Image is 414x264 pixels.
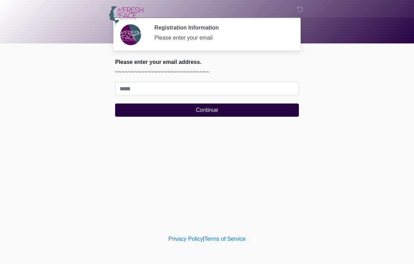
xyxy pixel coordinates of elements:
img: Agent Avatar [120,24,141,45]
img: A Fresh Face Aesthetics Inc Logo [108,5,144,26]
a: Terms of Service [204,236,245,242]
h2: Please enter your email address. [115,59,299,65]
a: | [203,236,204,242]
a: Privacy Policy [169,236,203,242]
div: Please enter your email [154,34,288,42]
button: Continue [115,104,299,117]
p: ~~~~~~~~~~~~~~~~~~~~~~~~~~~~~ [115,68,299,76]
